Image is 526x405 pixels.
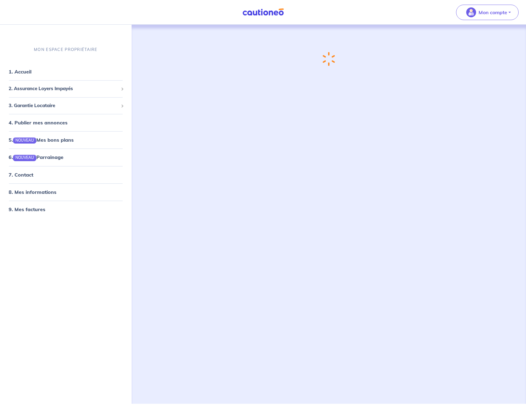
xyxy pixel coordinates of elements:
[2,203,129,215] div: 9. Mes factures
[9,137,74,143] a: 5.NOUVEAUMes bons plans
[2,186,129,198] div: 8. Mes informations
[240,8,286,16] img: Cautioneo
[2,100,129,112] div: 3. Garantie Locataire
[2,83,129,95] div: 2. Assurance Loyers Impayés
[466,7,476,17] img: illu_account_valid_menu.svg
[2,134,129,146] div: 5.NOUVEAUMes bons plans
[9,154,63,161] a: 6.NOUVEAUParrainage
[9,85,118,92] span: 2. Assurance Loyers Impayés
[9,69,31,75] a: 1. Accueil
[323,52,335,66] img: loading-spinner
[456,5,519,20] button: illu_account_valid_menu.svgMon compte
[479,9,507,16] p: Mon compte
[2,151,129,164] div: 6.NOUVEAUParrainage
[2,65,129,78] div: 1. Accueil
[9,119,67,126] a: 4. Publier mes annonces
[2,169,129,181] div: 7. Contact
[9,102,118,109] span: 3. Garantie Locataire
[2,116,129,129] div: 4. Publier mes annonces
[9,172,33,178] a: 7. Contact
[34,47,97,52] p: MON ESPACE PROPRIÉTAIRE
[9,206,45,212] a: 9. Mes factures
[9,189,56,195] a: 8. Mes informations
